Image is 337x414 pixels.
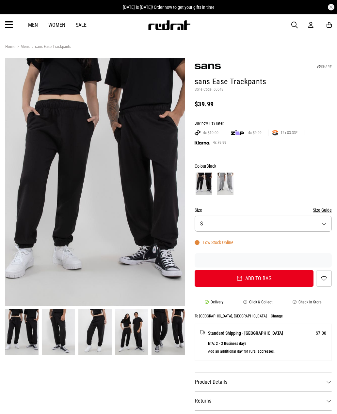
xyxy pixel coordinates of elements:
[278,130,300,135] span: 12x $3.33*
[231,130,244,136] img: zip
[208,340,326,355] p: ETA: 2 - 3 Business days Add an additional day for rural addresses.
[271,314,283,318] button: Change
[5,44,15,49] a: Home
[195,87,332,92] p: Style Code: 60648
[196,173,212,195] img: Black
[195,130,201,135] img: AFTERPAY
[217,173,233,195] img: Grey Marle
[208,329,283,337] span: Standard Shipping - [GEOGRAPHIC_DATA]
[195,257,332,264] iframe: Customer reviews powered by Trustpilot
[30,44,71,50] a: sans Ease Trackpants
[195,141,210,145] img: KLARNA
[78,309,112,355] img: Sans Ease Trackpants in Black
[195,100,332,108] div: $39.99
[5,309,39,355] img: Sans Ease Trackpants in Black
[148,20,191,30] img: Redrat logo
[316,329,326,337] span: $7.00
[195,162,332,170] div: Colour
[195,240,233,245] div: Low Stock Online
[42,309,75,355] img: Sans Ease Trackpants in Black
[313,206,332,214] button: Size Guide
[195,77,332,87] h1: sans Ease Trackpants
[195,391,332,410] dt: Returns
[195,121,332,126] div: Buy now, Pay later.
[195,314,267,318] p: To [GEOGRAPHIC_DATA], [GEOGRAPHIC_DATA]
[200,221,203,227] span: S
[15,44,30,50] a: Mens
[195,64,221,69] img: sans
[76,22,87,28] a: Sale
[195,300,233,307] li: Delivery
[115,309,148,355] img: Sans Ease Trackpants in Black
[246,130,264,135] span: 4x $9.99
[206,163,216,169] span: Black
[123,5,215,10] span: [DATE] is [DATE]! Order now to get your gifts in time
[48,22,65,28] a: Women
[283,300,332,307] li: Check in Store
[195,373,332,391] dt: Product Details
[233,300,282,307] li: Click & Collect
[195,270,313,287] button: Add to bag
[210,140,229,145] span: 4x $9.99
[152,309,185,355] img: Sans Ease Trackpants in Black
[317,65,332,69] a: SHARE
[195,216,332,232] button: S
[195,206,332,214] div: Size
[5,58,185,306] img: Sans Ease Trackpants in Black
[28,22,38,28] a: Men
[272,130,278,135] img: SPLITPAY
[201,130,221,135] span: 4x $10.00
